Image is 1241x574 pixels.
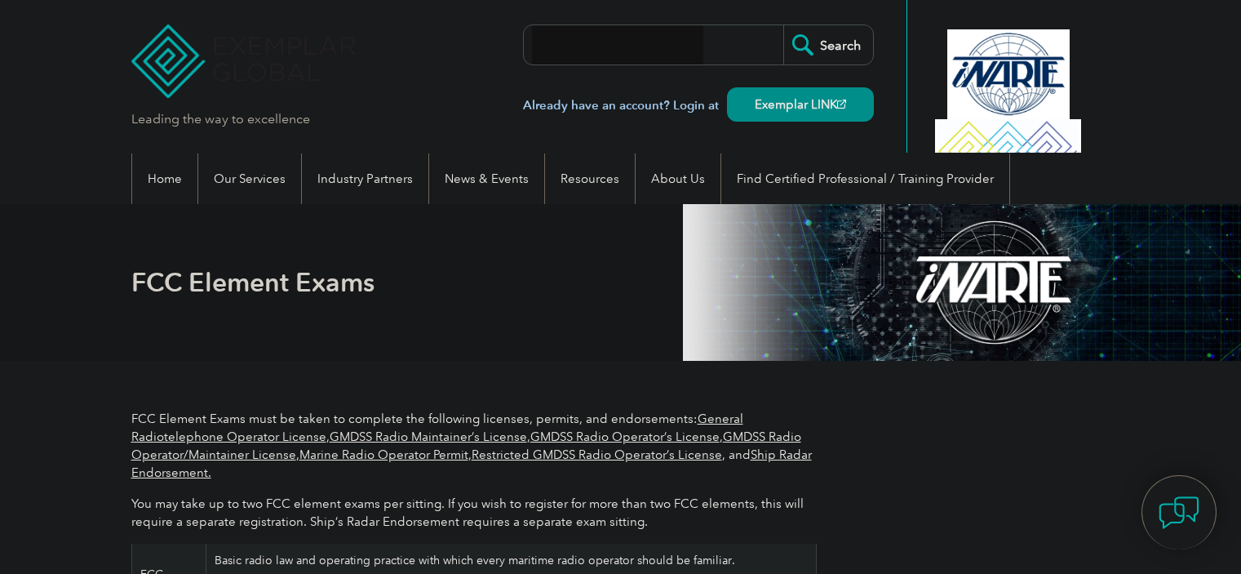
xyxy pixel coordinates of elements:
a: Our Services [198,154,301,204]
input: Search [783,25,873,65]
a: Restricted GMDSS Radio Operator’s License [472,447,722,462]
p: FCC Element Exams must be taken to complete the following licenses, permits, and endorsements: , ... [131,410,817,482]
h3: Already have an account? Login at [523,96,874,116]
a: Find Certified Professional / Training Provider [721,154,1009,204]
a: Industry Partners [302,154,428,204]
a: Exemplar LINK [727,87,874,122]
img: open_square.png [837,100,846,109]
a: Ship Radar Endorsement. [131,447,812,480]
a: Resources [545,154,635,204]
a: About Us [636,154,720,204]
h2: FCC Element Exams [131,269,817,296]
a: GMDSS Radio Maintainer’s License [330,429,527,444]
a: News & Events [429,154,544,204]
a: Home [132,154,197,204]
p: You may take up to two FCC element exams per sitting. If you wish to register for more than two F... [131,495,817,531]
img: contact-chat.png [1159,492,1199,533]
a: Marine Radio Operator Permit [299,447,468,462]
a: GMDSS Radio Operator’s License [530,429,720,444]
p: Leading the way to excellence [131,110,310,128]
